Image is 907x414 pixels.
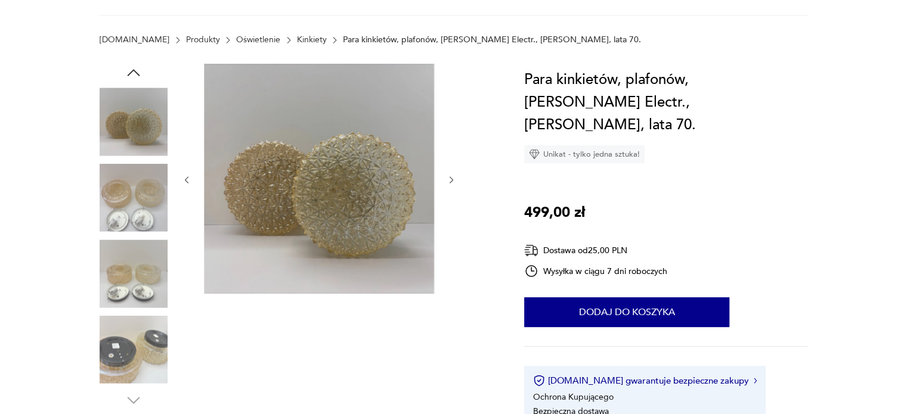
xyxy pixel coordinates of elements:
[524,201,585,224] p: 499,00 zł
[204,64,434,294] img: Zdjęcie produktu Para kinkietów, plafonów, Knud Christensen Electr., Dania, lata 70.
[100,88,168,155] img: Zdjęcie produktu Para kinkietów, plafonów, Knud Christensen Electr., Dania, lata 70.
[236,35,280,45] a: Oświetlenie
[524,297,729,327] button: Dodaj do koszyka
[529,149,540,160] img: Ikona diamentu
[343,35,641,45] p: Para kinkietów, plafonów, [PERSON_NAME] Electr., [PERSON_NAME], lata 70.
[524,69,807,136] h1: Para kinkietów, plafonów, [PERSON_NAME] Electr., [PERSON_NAME], lata 70.
[100,164,168,232] img: Zdjęcie produktu Para kinkietów, plafonów, Knud Christensen Electr., Dania, lata 70.
[533,375,545,387] img: Ikona certyfikatu
[100,239,168,307] img: Zdjęcie produktu Para kinkietów, plafonów, Knud Christensen Electr., Dania, lata 70.
[100,35,169,45] a: [DOMAIN_NAME]
[524,264,667,278] div: Wysyłka w ciągu 7 dni roboczych
[533,375,757,387] button: [DOMAIN_NAME] gwarantuje bezpieczne zakupy
[524,243,538,258] img: Ikona dostawy
[754,378,757,384] img: Ikona strzałki w prawo
[524,243,667,258] div: Dostawa od 25,00 PLN
[297,35,327,45] a: Kinkiety
[186,35,220,45] a: Produkty
[100,316,168,384] img: Zdjęcie produktu Para kinkietów, plafonów, Knud Christensen Electr., Dania, lata 70.
[533,391,614,403] li: Ochrona Kupującego
[524,145,645,163] div: Unikat - tylko jedna sztuka!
